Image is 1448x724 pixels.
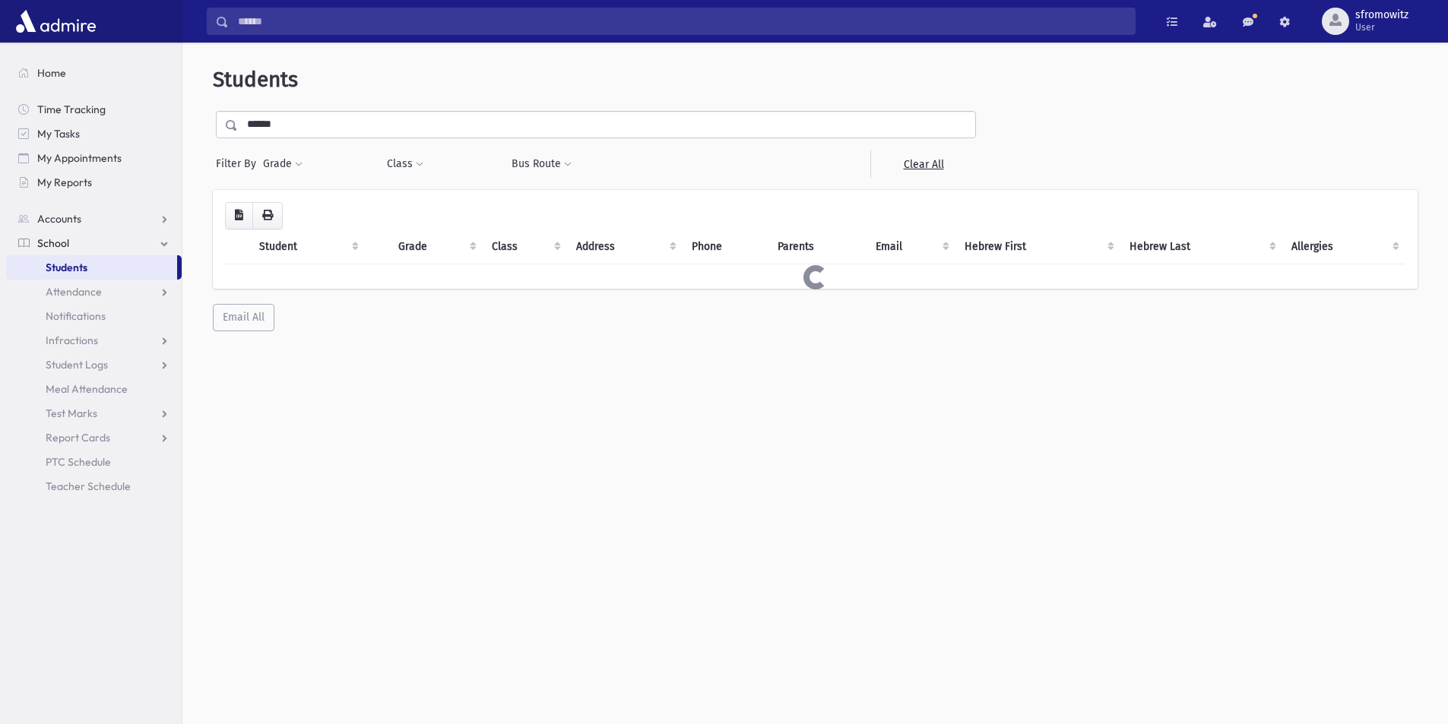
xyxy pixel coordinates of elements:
[46,431,110,444] span: Report Cards
[6,304,182,328] a: Notifications
[389,229,482,264] th: Grade
[867,229,955,264] th: Email
[1120,229,1283,264] th: Hebrew Last
[6,255,177,280] a: Students
[483,229,568,264] th: Class
[46,261,87,274] span: Students
[768,229,867,264] th: Parents
[225,202,253,229] button: CSV
[6,97,182,122] a: Time Tracking
[6,377,182,401] a: Meal Attendance
[37,151,122,165] span: My Appointments
[46,309,106,323] span: Notifications
[1282,229,1405,264] th: Allergies
[6,474,182,498] a: Teacher Schedule
[6,61,182,85] a: Home
[252,202,283,229] button: Print
[6,146,182,170] a: My Appointments
[46,358,108,371] span: Student Logs
[6,231,182,255] a: School
[683,229,768,264] th: Phone
[870,150,976,178] a: Clear All
[229,8,1135,35] input: Search
[6,328,182,353] a: Infractions
[37,236,69,250] span: School
[46,406,97,420] span: Test Marks
[511,150,572,178] button: Bus Route
[37,175,92,189] span: My Reports
[46,455,111,469] span: PTC Schedule
[12,6,100,36] img: AdmirePro
[6,425,182,450] a: Report Cards
[213,304,274,331] button: Email All
[6,170,182,194] a: My Reports
[6,450,182,474] a: PTC Schedule
[250,229,365,264] th: Student
[37,212,81,226] span: Accounts
[567,229,683,264] th: Address
[6,280,182,304] a: Attendance
[46,334,98,347] span: Infractions
[6,122,182,146] a: My Tasks
[262,150,303,178] button: Grade
[6,401,182,425] a: Test Marks
[1355,21,1408,33] span: User
[37,66,66,80] span: Home
[216,156,262,172] span: Filter By
[213,67,298,92] span: Students
[37,103,106,116] span: Time Tracking
[6,207,182,231] a: Accounts
[37,127,80,141] span: My Tasks
[955,229,1120,264] th: Hebrew First
[6,353,182,377] a: Student Logs
[1355,9,1408,21] span: sfromowitz
[46,285,102,299] span: Attendance
[46,382,128,396] span: Meal Attendance
[386,150,424,178] button: Class
[46,479,131,493] span: Teacher Schedule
